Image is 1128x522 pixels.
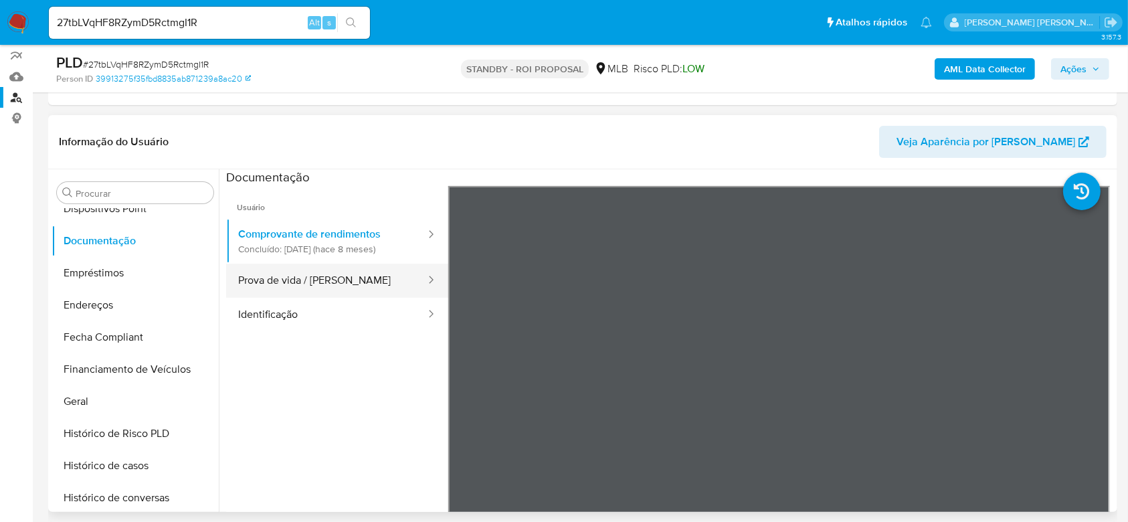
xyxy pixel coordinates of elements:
[62,187,73,198] button: Procurar
[309,16,320,29] span: Alt
[52,418,219,450] button: Histórico de Risco PLD
[52,385,219,418] button: Geral
[897,126,1075,158] span: Veja Aparência por [PERSON_NAME]
[96,73,251,85] a: 39913275f35fbd8835ab871239a8ac20
[76,187,208,199] input: Procurar
[1060,58,1087,80] span: Ações
[52,289,219,321] button: Endereços
[52,482,219,514] button: Histórico de conversas
[52,353,219,385] button: Financiamento de Veículos
[1101,31,1121,42] span: 3.157.3
[49,14,370,31] input: Pesquise usuários ou casos...
[52,193,219,225] button: Dispositivos Point
[594,62,628,76] div: MLB
[1051,58,1109,80] button: Ações
[935,58,1035,80] button: AML Data Collector
[52,450,219,482] button: Histórico de casos
[921,17,932,28] a: Notificações
[634,62,704,76] span: Risco PLD:
[1104,15,1118,29] a: Sair
[83,58,209,71] span: # 27tbLVqHF8RZymD5RctmgI1R
[52,225,219,257] button: Documentação
[965,16,1100,29] p: andrea.asantos@mercadopago.com.br
[337,13,365,32] button: search-icon
[461,60,589,78] p: STANDBY - ROI PROPOSAL
[836,15,907,29] span: Atalhos rápidos
[52,257,219,289] button: Empréstimos
[327,16,331,29] span: s
[56,52,83,73] b: PLD
[52,321,219,353] button: Fecha Compliant
[879,126,1107,158] button: Veja Aparência por [PERSON_NAME]
[56,73,93,85] b: Person ID
[59,135,169,149] h1: Informação do Usuário
[944,58,1026,80] b: AML Data Collector
[682,61,704,76] span: LOW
